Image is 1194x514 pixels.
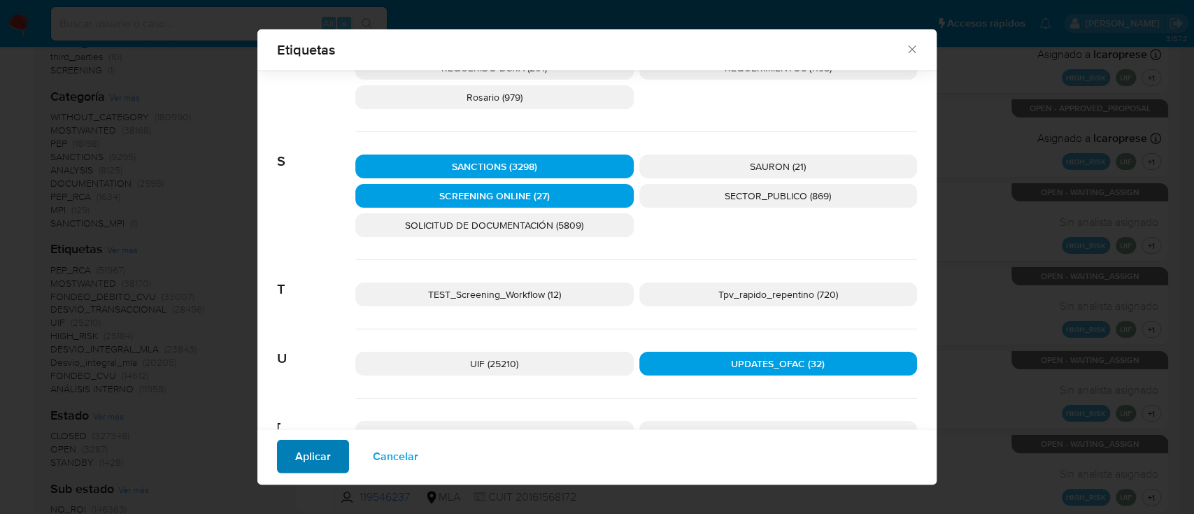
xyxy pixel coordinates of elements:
div: SANCTIONS (3298) [355,155,634,178]
div: Rosario (979) [355,85,634,109]
div: SECTOR_PUBLICO (869) [639,184,918,208]
span: Etiquetas [277,43,905,57]
span: Rosario (979) [467,90,523,104]
span: UIF (25210) [470,357,518,371]
span: U [277,329,355,367]
span: SOLICITUD DE DOCUMENTACIÓN (5809) [405,218,583,232]
span: T [277,260,355,298]
span: SCREENING ONLINE (27) [439,189,550,203]
button: Cancelar [355,440,436,473]
div: UIF (25210) [355,352,634,376]
button: Cerrar [905,43,918,55]
span: TEST_Screening_Workflow (12) [428,287,561,301]
div: TEST_Screening_Workflow (12) [355,283,634,306]
span: S [277,132,355,170]
div: SAURON (21) [639,155,918,178]
span: UPDATES_OFAC (32) [731,357,825,371]
span: SECTOR_PUBLICO (869) [725,189,831,203]
div: SOLICITUD DE DOCUMENTACIÓN (5809) [355,213,634,237]
span: Cancelar [373,441,418,472]
div: SCREENING ONLINE (27) [355,184,634,208]
span: Tpv_rapido_repentino (720) [718,287,838,301]
div: [FONDEO_DEBITO_CVU] (1) [355,421,634,445]
span: [ [277,399,355,436]
div: Tpv_rapido_repentino (720) [639,283,918,306]
span: [ONGS] (1) [757,426,799,440]
span: SANCTIONS (3298) [452,159,537,173]
div: UPDATES_OFAC (32) [639,352,918,376]
span: [FONDEO_DEBITO_CVU] (1) [434,426,555,440]
button: Aplicar [277,440,349,473]
span: Aplicar [295,441,331,472]
div: [ONGS] (1) [639,421,918,445]
span: SAURON (21) [750,159,806,173]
